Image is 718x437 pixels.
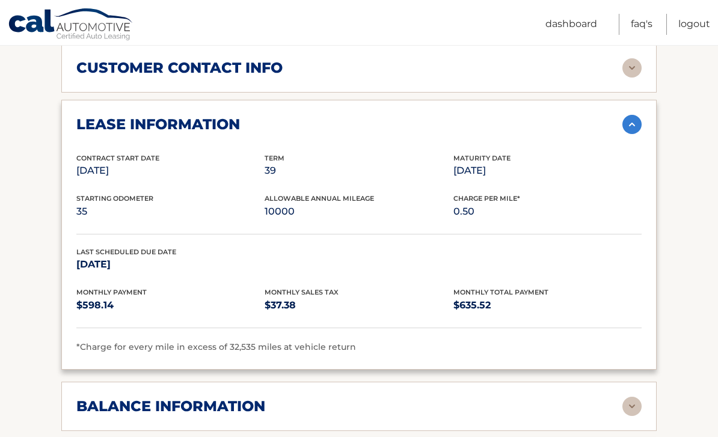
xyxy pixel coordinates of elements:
[76,162,265,179] p: [DATE]
[453,154,511,162] span: Maturity Date
[76,256,265,273] p: [DATE]
[453,297,642,314] p: $635.52
[76,203,265,220] p: 35
[76,194,153,203] span: Starting Odometer
[622,115,642,134] img: accordion-active.svg
[76,397,265,415] h2: balance information
[453,194,520,203] span: Charge Per Mile*
[76,59,283,77] h2: customer contact info
[265,288,339,296] span: Monthly Sales Tax
[76,115,240,133] h2: lease information
[622,58,642,78] img: accordion-rest.svg
[453,162,642,179] p: [DATE]
[8,8,134,43] a: Cal Automotive
[76,288,147,296] span: Monthly Payment
[453,288,548,296] span: Monthly Total Payment
[265,203,453,220] p: 10000
[545,14,597,35] a: Dashboard
[678,14,710,35] a: Logout
[76,248,176,256] span: Last Scheduled Due Date
[76,154,159,162] span: Contract Start Date
[453,203,642,220] p: 0.50
[76,297,265,314] p: $598.14
[631,14,652,35] a: FAQ's
[622,397,642,416] img: accordion-rest.svg
[76,341,356,352] span: *Charge for every mile in excess of 32,535 miles at vehicle return
[265,297,453,314] p: $37.38
[265,194,374,203] span: Allowable Annual Mileage
[265,162,453,179] p: 39
[265,154,284,162] span: Term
